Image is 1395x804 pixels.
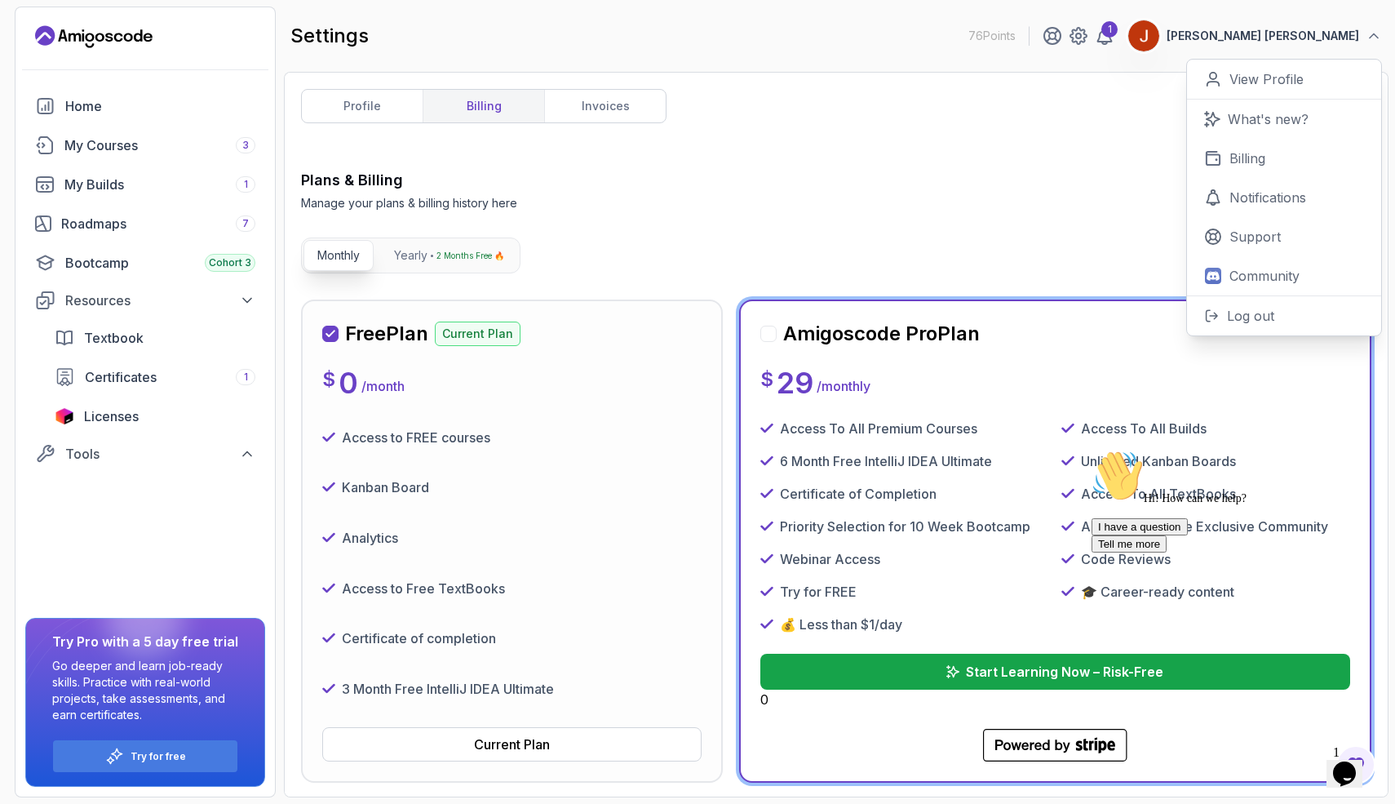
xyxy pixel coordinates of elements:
[302,90,423,122] a: profile
[322,366,335,393] p: $
[7,7,300,109] div: 👋Hi! How can we help?I have a questionTell me more
[85,367,157,387] span: Certificates
[474,735,550,754] div: Current Plan
[394,247,427,264] p: Yearly
[423,90,544,122] a: billing
[84,328,144,348] span: Textbook
[1187,217,1381,256] a: Support
[1187,256,1381,295] a: Community
[317,247,360,264] p: Monthly
[7,92,82,109] button: Tell me more
[1187,60,1381,100] a: View Profile
[244,178,248,191] span: 1
[209,256,251,269] span: Cohort 3
[7,49,162,61] span: Hi! How can we help?
[301,195,517,211] p: Manage your plans & billing history here
[1167,28,1359,44] p: [PERSON_NAME] [PERSON_NAME]
[242,217,249,230] span: 7
[1187,139,1381,178] a: Billing
[345,321,428,347] h2: Free Plan
[436,247,504,264] p: 2 Months Free 🔥
[342,478,429,497] p: Kanban Board
[242,139,249,152] span: 3
[780,549,880,569] p: Webinar Access
[45,322,265,354] a: textbook
[7,75,103,92] button: I have a question
[45,400,265,433] a: licenses
[544,90,666,122] a: invoices
[783,321,980,347] h2: Amigoscode Pro Plan
[342,428,490,447] p: Access to FREE courses
[35,24,153,50] a: Landing page
[1127,20,1382,52] button: user profile image[PERSON_NAME] [PERSON_NAME]
[435,322,520,346] p: Current Plan
[25,90,265,122] a: home
[380,240,518,271] button: Yearly2 Months Free 🔥
[1229,188,1306,207] p: Notifications
[1081,582,1234,602] p: 🎓 Career-ready content
[1326,739,1379,788] iframe: chat widget
[303,240,374,271] button: Monthly
[64,175,255,194] div: My Builds
[25,439,265,469] button: Tools
[25,207,265,240] a: roadmaps
[25,286,265,315] button: Resources
[1229,227,1281,247] p: Support
[1081,484,1236,504] p: Access To All TextBooks
[339,366,358,399] p: 0
[1081,451,1236,471] p: Unlimited Kanban Boards
[780,582,857,602] p: Try for FREE
[361,376,405,396] p: / month
[7,7,59,59] img: :wave:
[1095,26,1114,46] a: 1
[1128,20,1159,51] img: user profile image
[65,96,255,116] div: Home
[760,366,773,393] p: $
[244,371,248,384] span: 1
[55,408,74,424] img: jetbrains icon
[777,366,813,399] p: 29
[290,23,369,49] h2: settings
[1081,517,1328,536] p: Access To Private Exclusive Community
[780,419,977,438] p: Access To All Premium Courses
[780,484,937,504] p: Certificate of Completion
[131,750,186,763] a: Try for free
[1229,149,1265,168] p: Billing
[342,579,505,598] p: Access to Free TextBooks
[780,615,902,634] p: 💰 Less than $1/day
[1187,295,1381,335] button: Log out
[52,740,238,773] button: Try for free
[65,291,255,310] div: Resources
[84,406,139,426] span: Licenses
[760,654,1350,709] div: 0
[342,679,554,699] p: 3 Month Free IntelliJ IDEA Ultimate
[65,253,255,273] div: Bootcamp
[1228,109,1309,129] p: What's new?
[25,129,265,162] a: courses
[52,658,238,723] p: Go deeper and learn job-ready skills. Practice with real-world projects, take assessments, and ea...
[1227,306,1274,326] p: Log out
[1101,21,1118,38] div: 1
[1085,443,1379,731] iframe: chat widget
[968,28,1016,44] p: 76 Points
[1187,178,1381,217] a: Notifications
[817,376,870,396] p: / monthly
[1081,549,1171,569] p: Code Reviews
[322,727,702,762] button: Current Plan
[780,517,1030,536] p: Priority Selection for 10 Week Bootcamp
[25,168,265,201] a: builds
[342,528,398,548] p: Analytics
[342,629,496,648] p: Certificate of completion
[1229,69,1304,89] p: View Profile
[760,654,1350,690] button: Start Learning Now – Risk-Free
[966,662,1163,682] p: Start Learning Now – Risk-Free
[780,451,992,471] p: 6 Month Free IntelliJ IDEA Ultimate
[25,247,265,279] a: bootcamp
[1187,100,1381,139] a: What's new?
[301,169,517,192] h3: Plans & Billing
[1081,419,1207,438] p: Access To All Builds
[45,361,265,393] a: certificates
[1229,266,1300,286] p: Community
